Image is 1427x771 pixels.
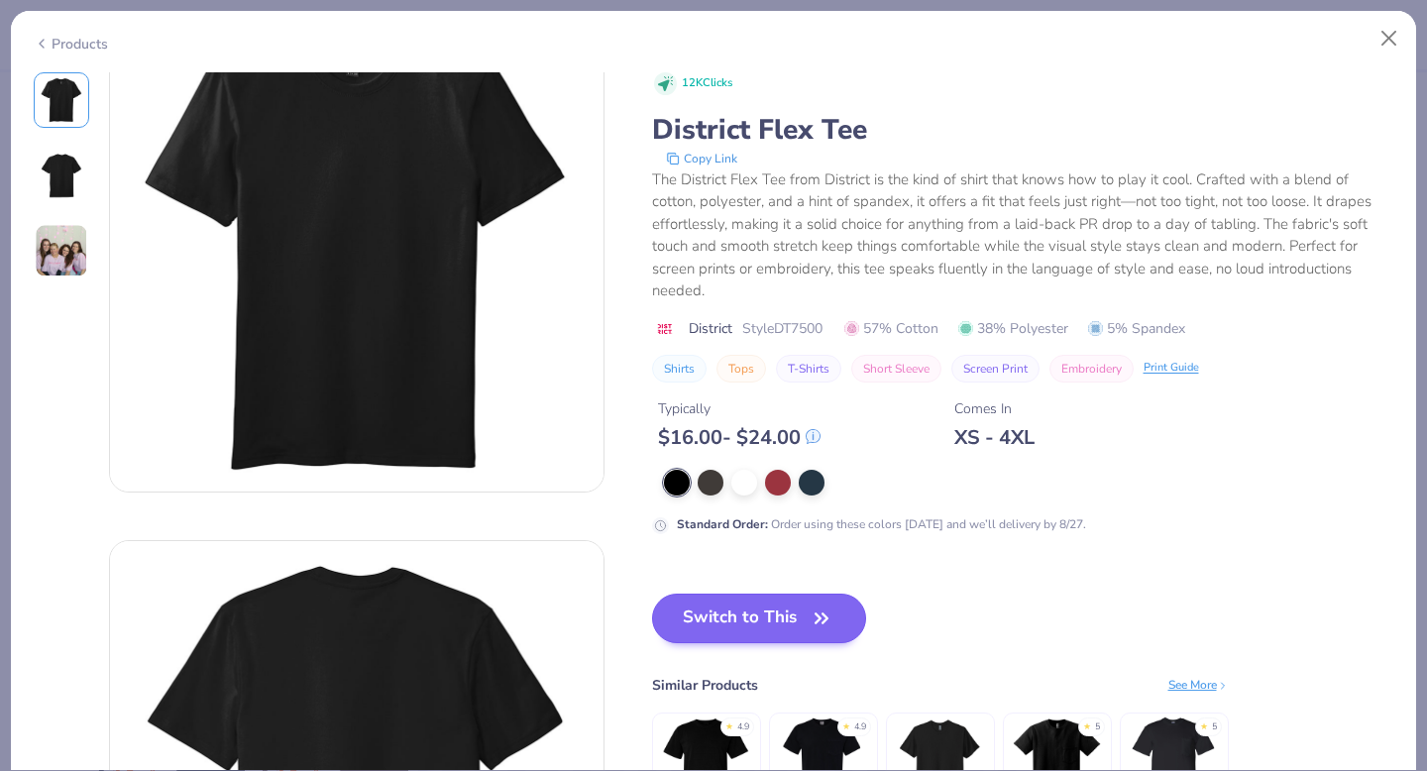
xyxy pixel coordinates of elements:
[1083,720,1091,728] div: ★
[1212,720,1217,734] div: 5
[954,425,1035,450] div: XS - 4XL
[658,425,821,450] div: $ 16.00 - $ 24.00
[851,355,941,383] button: Short Sleeve
[742,318,823,339] span: Style DT7500
[652,594,867,643] button: Switch to This
[1144,360,1199,377] div: Print Guide
[842,720,850,728] div: ★
[689,318,732,339] span: District
[951,355,1040,383] button: Screen Print
[35,224,88,277] img: User generated content
[1095,720,1100,734] div: 5
[652,168,1394,302] div: The District Flex Tee from District is the kind of shirt that knows how to play it cool. Crafted ...
[1088,318,1185,339] span: 5% Spandex
[958,318,1068,339] span: 38% Polyester
[34,34,108,55] div: Products
[844,318,938,339] span: 57% Cotton
[652,675,758,696] div: Similar Products
[725,720,733,728] div: ★
[660,149,743,168] button: copy to clipboard
[854,720,866,734] div: 4.9
[954,398,1035,419] div: Comes In
[737,720,749,734] div: 4.9
[38,152,85,199] img: Back
[682,75,732,92] span: 12K Clicks
[1371,20,1408,57] button: Close
[677,516,768,532] strong: Standard Order :
[776,355,841,383] button: T-Shirts
[716,355,766,383] button: Tops
[658,398,821,419] div: Typically
[677,515,1086,533] div: Order using these colors [DATE] and we’ll delivery by 8/27.
[38,76,85,124] img: Front
[1200,720,1208,728] div: ★
[1168,676,1229,694] div: See More
[652,111,1394,149] div: District Flex Tee
[1049,355,1134,383] button: Embroidery
[652,321,679,337] img: brand logo
[652,355,707,383] button: Shirts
